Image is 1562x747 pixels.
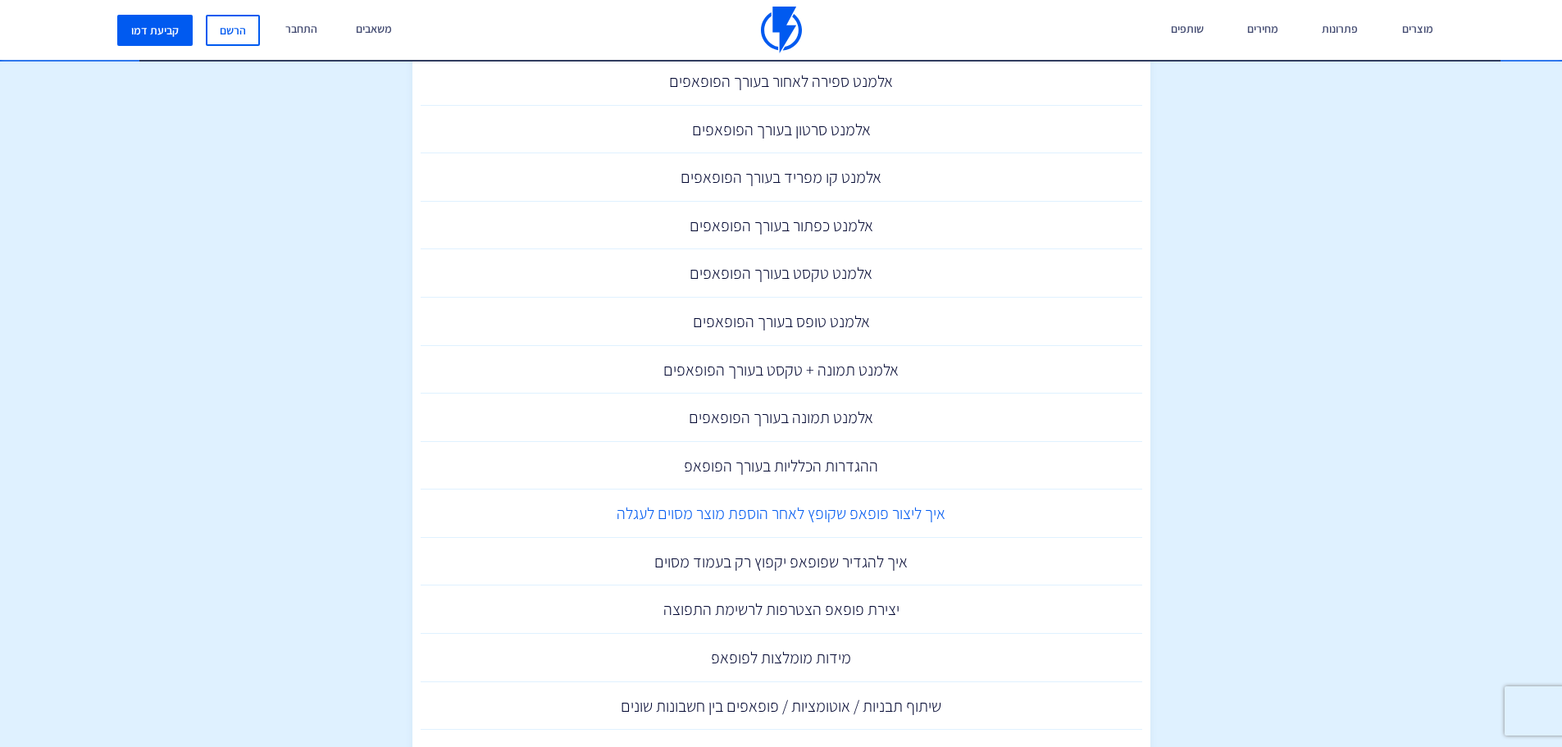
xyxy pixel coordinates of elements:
[421,634,1142,682] a: מידות מומלצות לפופאפ
[421,249,1142,298] a: אלמנט טקסט בעורך הפופאפים
[421,490,1142,538] a: איך ליצור פופאפ שקופץ לאחר הוספת מוצר מסוים לעגלה
[117,15,193,46] a: קביעת דמו
[421,298,1142,346] a: אלמנט טופס בעורך הפופאפים
[421,538,1142,586] a: איך להגדיר שפופאפ יקפוץ רק בעמוד מסוים
[421,585,1142,634] a: יצירת פופאפ הצטרפות לרשימת התפוצה
[421,57,1142,106] a: אלמנט ספירה לאחור בעורך הפופאפים
[421,442,1142,490] a: ההגדרות הכלליות בעורך הפופאפ
[421,106,1142,154] a: אלמנט סרטון בעורך הפופאפים
[206,15,260,46] a: הרשם
[421,153,1142,202] a: אלמנט קו מפריד בעורך הפופאפים
[421,202,1142,250] a: אלמנט כפתור בעורך הפופאפים
[421,346,1142,394] a: אלמנט תמונה + טקסט בעורך הפופאפים
[421,394,1142,442] a: אלמנט תמונה בעורך הפופאפים
[421,682,1142,731] a: שיתוף תבניות / אוטומציות / פופאפים בין חשבונות שונים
